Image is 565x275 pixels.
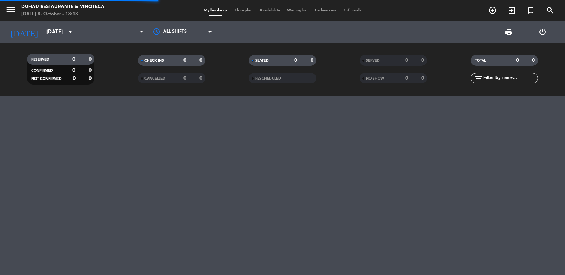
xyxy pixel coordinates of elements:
[538,28,547,36] i: power_settings_new
[284,9,311,12] span: Waiting list
[255,77,281,80] span: RESCHEDULED
[31,58,49,61] span: RESERVED
[546,6,554,15] i: search
[532,58,536,63] strong: 0
[89,76,93,81] strong: 0
[200,9,231,12] span: My bookings
[89,68,93,73] strong: 0
[366,77,384,80] span: NO SHOW
[294,58,297,63] strong: 0
[421,76,426,81] strong: 0
[311,58,315,63] strong: 0
[256,9,284,12] span: Availability
[516,58,519,63] strong: 0
[144,59,164,63] span: CHECK INS
[183,58,186,63] strong: 0
[5,24,43,40] i: [DATE]
[66,28,75,36] i: arrow_drop_down
[199,76,204,81] strong: 0
[421,58,426,63] strong: 0
[183,76,186,81] strong: 0
[527,6,535,15] i: turned_in_not
[73,76,76,81] strong: 0
[475,59,486,63] span: TOTAL
[340,9,365,12] span: Gift cards
[31,69,53,72] span: CONFIRMED
[21,11,104,18] div: [DATE] 8. October - 13:18
[72,57,75,62] strong: 0
[5,4,16,17] button: menu
[89,57,93,62] strong: 0
[255,59,269,63] span: SEATED
[72,68,75,73] strong: 0
[505,28,513,36] span: print
[231,9,256,12] span: Floorplan
[366,59,380,63] span: SERVED
[144,77,165,80] span: CANCELLED
[405,76,408,81] strong: 0
[405,58,408,63] strong: 0
[311,9,340,12] span: Early-access
[508,6,516,15] i: exit_to_app
[21,4,104,11] div: Duhau Restaurante & Vinoteca
[474,74,483,82] i: filter_list
[488,6,497,15] i: add_circle_outline
[483,74,538,82] input: Filter by name...
[31,77,62,81] span: NOT CONFIRMED
[5,4,16,15] i: menu
[199,58,204,63] strong: 0
[526,21,560,43] div: LOG OUT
